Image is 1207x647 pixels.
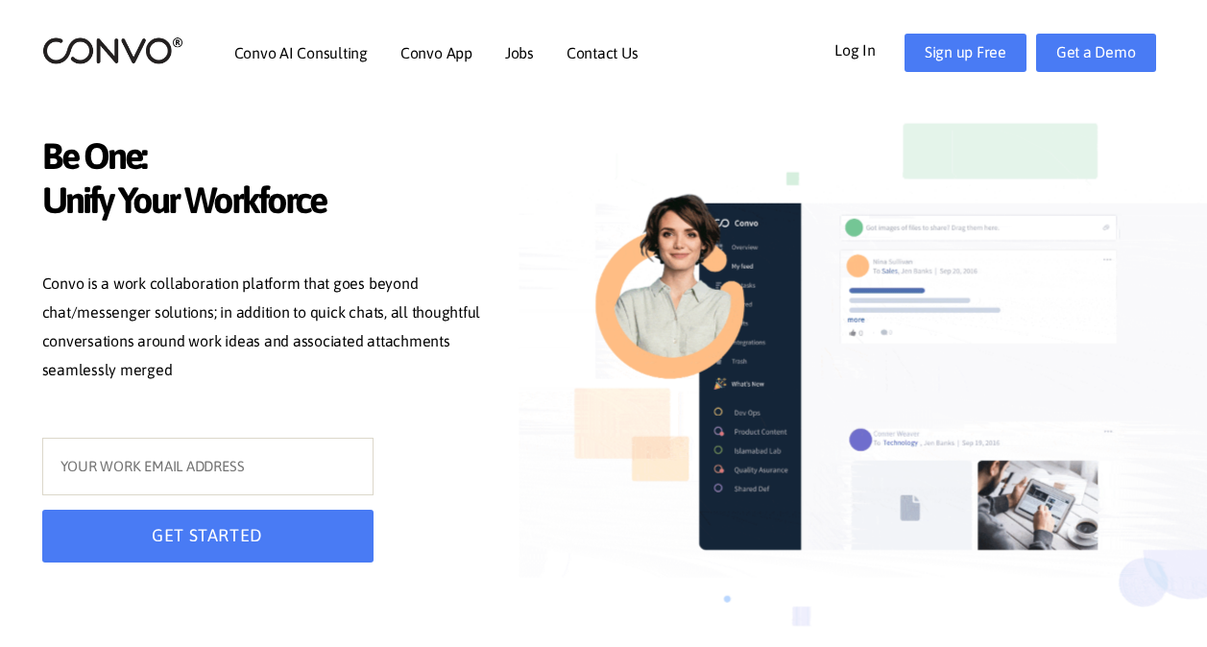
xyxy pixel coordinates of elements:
span: Be One: [42,134,494,183]
a: Contact Us [567,45,639,60]
input: YOUR WORK EMAIL ADDRESS [42,438,374,495]
a: Convo App [400,45,472,60]
a: Get a Demo [1036,34,1156,72]
a: Convo AI Consulting [234,45,368,60]
img: logo_2.png [42,36,183,65]
button: GET STARTED [42,510,374,563]
p: Convo is a work collaboration platform that goes beyond chat/messenger solutions; in addition to ... [42,270,494,389]
a: Jobs [505,45,534,60]
a: Log In [834,34,905,64]
span: Unify Your Workforce [42,179,494,228]
a: Sign up Free [905,34,1026,72]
